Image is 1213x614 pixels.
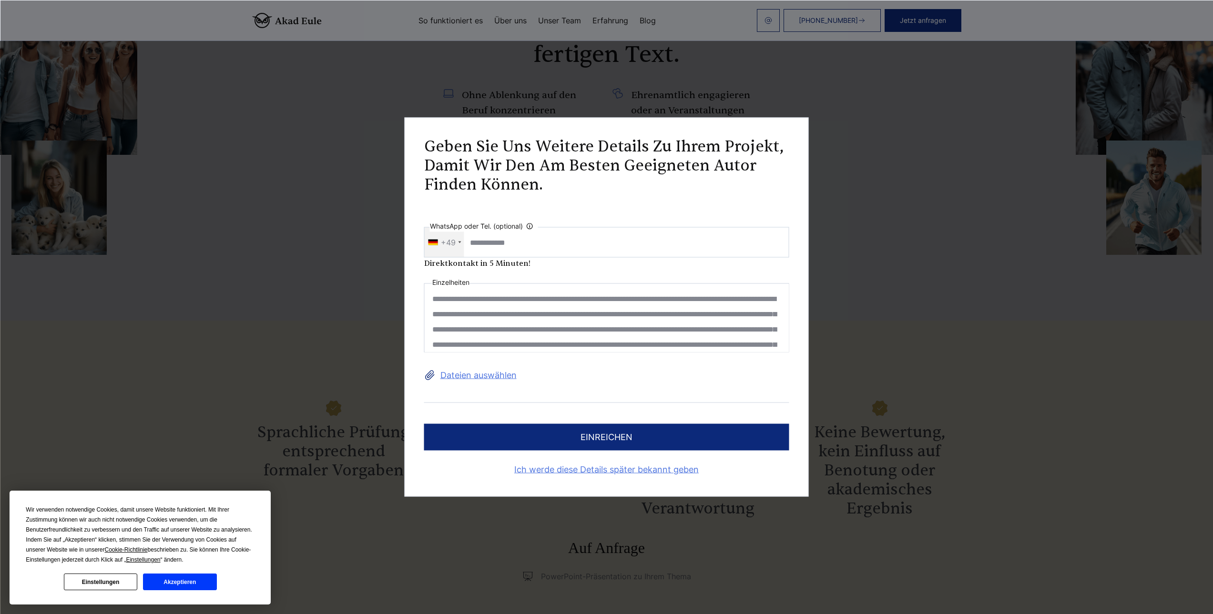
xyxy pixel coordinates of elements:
button: Einstellungen [64,574,137,590]
label: Einzelheiten [432,277,469,288]
div: +49 [441,235,456,250]
button: einreichen [424,424,789,451]
div: Direktkontakt in 5 Minuten! [424,258,789,269]
span: Cookie-Richtlinie [105,546,148,553]
span: Einstellungen [126,556,160,563]
h2: Geben Sie uns weitere Details zu Ihrem Projekt, damit wir den am besten geeigneten Autor finden k... [424,137,789,194]
div: Wir verwenden notwendige Cookies, damit unsere Website funktioniert. Mit Ihrer Zustimmung können ... [26,505,255,565]
label: Dateien auswählen [424,368,789,383]
div: Cookie Consent Prompt [10,491,271,604]
div: Telephone country code [425,228,464,257]
button: Akzeptieren [143,574,216,590]
a: Ich werde diese Details später bekannt geben [424,462,789,477]
label: WhatsApp oder Tel. (optional) [430,221,538,232]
